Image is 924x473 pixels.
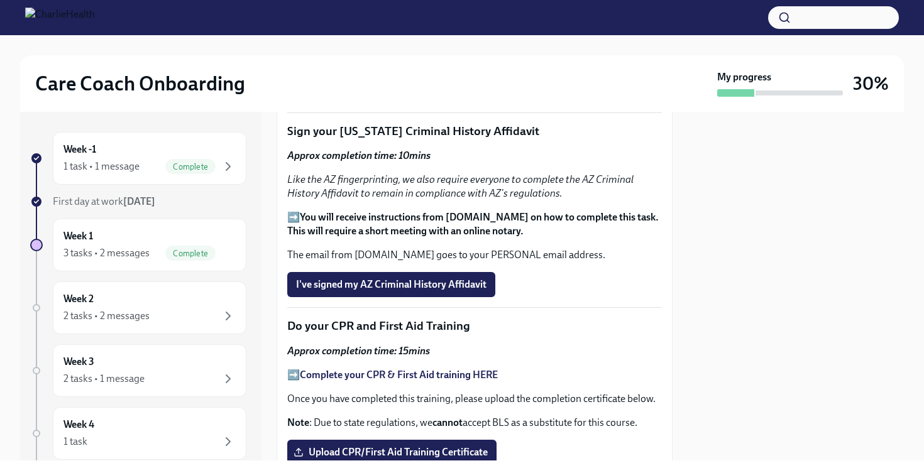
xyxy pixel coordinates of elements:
p: : Due to state regulations, we accept BLS as a substitute for this course. [287,416,662,430]
strong: My progress [717,70,771,84]
p: Once you have completed this training, please upload the completion certificate below. [287,392,662,406]
h6: Week 1 [63,229,93,243]
div: 1 task [63,435,87,449]
strong: [DATE] [123,195,155,207]
div: 2 tasks • 1 message [63,372,145,386]
a: First day at work[DATE] [30,195,246,209]
div: 2 tasks • 2 messages [63,309,150,323]
label: Upload CPR/First Aid Training Certificate [287,440,497,465]
a: Week 13 tasks • 2 messagesComplete [30,219,246,271]
p: ➡️ [287,368,662,382]
em: Like the AZ fingerprinting, we also require everyone to complete the AZ Criminal History Affidavi... [287,173,634,199]
a: Week -11 task • 1 messageComplete [30,132,246,185]
img: CharlieHealth [25,8,95,28]
strong: cannot [432,416,463,428]
span: First day at work [53,195,155,207]
strong: Approx completion time: 10mins [287,150,431,161]
strong: Approx completion time: 15mins [287,345,430,357]
h2: Care Coach Onboarding [35,71,245,96]
p: ➡️ [287,210,662,238]
h3: 30% [853,72,889,95]
h6: Week 3 [63,355,94,369]
a: Complete your CPR & First Aid training HERE [300,369,498,381]
span: Complete [165,162,216,171]
a: Week 32 tasks • 1 message [30,344,246,397]
span: I've signed my AZ Criminal History Affidavit [296,278,487,291]
h6: Week 2 [63,292,94,306]
strong: You will receive instructions from [DOMAIN_NAME] on how to complete this task. This will require ... [287,211,659,237]
span: Complete [165,249,216,258]
h6: Week -1 [63,143,96,156]
p: The email from [DOMAIN_NAME] goes to your PERSONAL email address. [287,248,662,262]
p: Sign your [US_STATE] Criminal History Affidavit [287,123,662,139]
p: Do your CPR and First Aid Training [287,318,662,334]
strong: Note [287,416,309,428]
button: I've signed my AZ Criminal History Affidavit [287,272,495,297]
span: Upload CPR/First Aid Training Certificate [296,446,488,459]
div: 1 task • 1 message [63,160,140,173]
div: 3 tasks • 2 messages [63,246,150,260]
h6: Week 4 [63,418,94,432]
a: Week 22 tasks • 2 messages [30,281,246,334]
a: Week 41 task [30,407,246,460]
